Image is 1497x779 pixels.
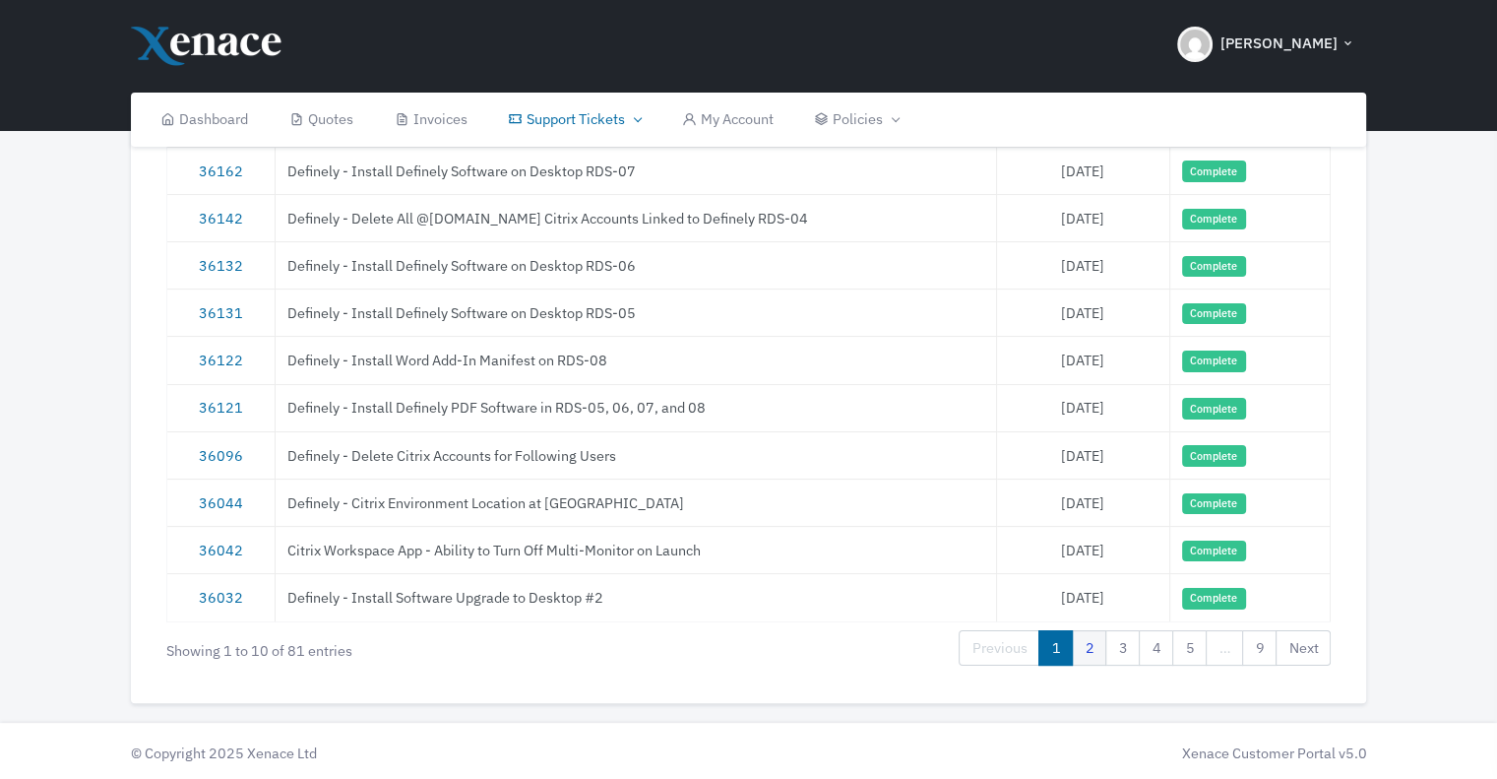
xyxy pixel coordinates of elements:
[276,241,997,289] td: Definely - Install Definely Software on Desktop RDS-06
[269,93,374,147] a: Quotes
[1182,398,1246,420] span: Complete
[997,526,1170,573] td: [DATE]
[997,147,1170,194] td: [DATE]
[1242,630,1277,666] a: 9
[997,289,1170,336] td: [DATE]
[1219,32,1337,55] span: [PERSON_NAME]
[1177,27,1213,62] img: Header Avatar
[199,493,243,512] a: 36044
[1182,493,1246,515] span: Complete
[374,93,488,147] a: Invoices
[1182,161,1246,182] span: Complete
[1165,10,1366,79] button: [PERSON_NAME]
[199,541,243,559] a: 36042
[199,351,243,369] a: 36122
[1182,541,1246,562] span: Complete
[997,479,1170,526] td: [DATE]
[1182,209,1246,230] span: Complete
[1072,630,1106,666] a: 2
[661,93,794,147] a: My Account
[276,573,997,620] td: Definely - Install Software Upgrade to Desktop #2
[276,336,997,383] td: Definely - Install Word Add-In Manifest on RDS-08
[1038,630,1073,666] a: 1
[1182,256,1246,278] span: Complete
[199,446,243,465] a: 36096
[199,209,243,227] a: 36142
[141,93,270,147] a: Dashboard
[997,573,1170,620] td: [DATE]
[1182,445,1246,467] span: Complete
[276,384,997,431] td: Definely - Install Definely PDF Software in RDS-05, 06, 07, and 08
[276,147,997,194] td: Definely - Install Definely Software on Desktop RDS-07
[1276,630,1331,666] a: Next
[997,431,1170,479] td: [DATE]
[276,431,997,479] td: Definely - Delete Citrix Accounts for Following Users
[1139,630,1173,666] a: 4
[793,93,918,147] a: Policies
[276,194,997,241] td: Definely - Delete All @[DOMAIN_NAME] Citrix Accounts Linked to Definely RDS-04
[1182,351,1246,372] span: Complete
[199,588,243,607] a: 36032
[276,526,997,573] td: Citrix Workspace App - Ability to Turn Off Multi-Monitor on Launch
[487,93,660,147] a: Support Tickets
[1182,588,1246,610] span: Complete
[199,303,243,322] a: 36131
[121,743,749,764] div: © Copyright 2025 Xenace Ltd
[1182,303,1246,325] span: Complete
[276,479,997,526] td: Definely - Citrix Environment Location at [GEOGRAPHIC_DATA]
[1172,630,1207,666] a: 5
[997,241,1170,289] td: [DATE]
[997,194,1170,241] td: [DATE]
[997,384,1170,431] td: [DATE]
[997,336,1170,383] td: [DATE]
[199,256,243,275] a: 36132
[759,743,1367,764] div: Xenace Customer Portal v5.0
[199,162,243,180] a: 36162
[166,628,642,662] div: Showing 1 to 10 of 81 entries
[1105,630,1140,666] a: 3
[276,289,997,336] td: Definely - Install Definely Software on Desktop RDS-05
[199,398,243,417] a: 36121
